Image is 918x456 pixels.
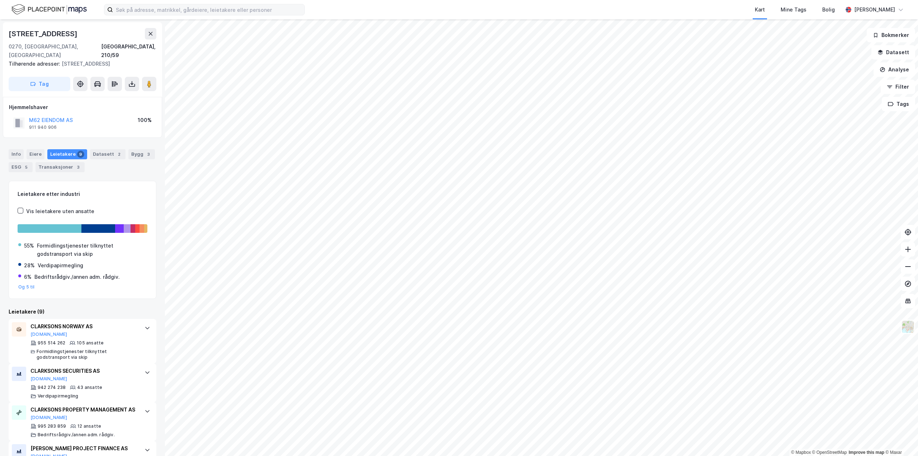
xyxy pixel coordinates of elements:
[30,444,137,453] div: [PERSON_NAME] PROJECT FINANCE AS
[822,5,835,14] div: Bolig
[791,450,811,455] a: Mapbox
[871,45,915,60] button: Datasett
[38,423,66,429] div: 995 283 859
[77,340,104,346] div: 105 ansatte
[9,61,62,67] span: Tilhørende adresser:
[30,322,137,331] div: CLARKSONS NORWAY AS
[77,151,84,158] div: 9
[38,385,66,390] div: 942 274 238
[854,5,895,14] div: [PERSON_NAME]
[30,332,67,337] button: [DOMAIN_NAME]
[38,393,78,399] div: Verdipapirmegling
[9,42,101,60] div: 0270, [GEOGRAPHIC_DATA], [GEOGRAPHIC_DATA]
[9,162,33,172] div: ESG
[9,28,79,39] div: [STREET_ADDRESS]
[9,149,24,159] div: Info
[90,149,126,159] div: Datasett
[882,422,918,456] div: Kontrollprogram for chat
[115,151,123,158] div: 2
[113,4,304,15] input: Søk på adresse, matrikkel, gårdeiere, leietakere eller personer
[37,349,137,360] div: Formidlingstjenester tilknyttet godstransport via skip
[849,450,884,455] a: Improve this map
[18,284,35,290] button: Og 5 til
[138,116,152,124] div: 100%
[38,432,115,438] div: Bedriftsrådgiv./annen adm. rådgiv.
[18,190,147,198] div: Leietakere etter industri
[29,124,57,130] div: 911 940 906
[36,162,85,172] div: Transaksjoner
[77,423,101,429] div: 12 ansatte
[145,151,152,158] div: 3
[30,367,137,375] div: CLARKSONS SECURITIES AS
[30,415,67,420] button: [DOMAIN_NAME]
[781,5,806,14] div: Mine Tags
[24,241,34,250] div: 55%
[128,149,155,159] div: Bygg
[901,320,915,334] img: Z
[24,261,35,270] div: 28%
[9,103,156,112] div: Hjemmelshaver
[38,340,65,346] div: 955 514 262
[75,164,82,171] div: 3
[874,62,915,77] button: Analyse
[38,261,83,270] div: Verdipapirmegling
[882,422,918,456] iframe: Chat Widget
[9,77,70,91] button: Tag
[47,149,87,159] div: Leietakere
[27,149,44,159] div: Eiere
[11,3,87,16] img: logo.f888ab2527a4732fd821a326f86c7f29.svg
[9,307,156,316] div: Leietakere (9)
[812,450,847,455] a: OpenStreetMap
[37,241,147,259] div: Formidlingstjenester tilknyttet godstransport via skip
[24,273,32,281] div: 6%
[9,60,151,68] div: [STREET_ADDRESS]
[26,207,94,216] div: Vis leietakere uten ansatte
[881,80,915,94] button: Filter
[30,405,137,414] div: CLARKSONS PROPERTY MANAGEMENT AS
[77,385,102,390] div: 43 ansatte
[101,42,156,60] div: [GEOGRAPHIC_DATA], 210/59
[755,5,765,14] div: Kart
[867,28,915,42] button: Bokmerker
[882,97,915,111] button: Tags
[23,164,30,171] div: 5
[34,273,120,281] div: Bedriftsrådgiv./annen adm. rådgiv.
[30,376,67,382] button: [DOMAIN_NAME]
